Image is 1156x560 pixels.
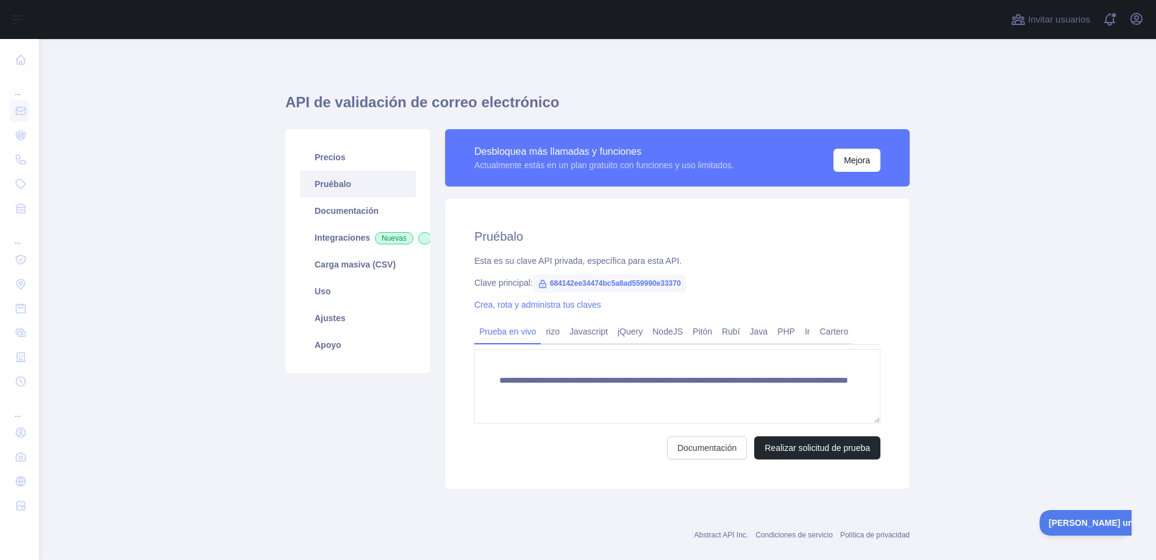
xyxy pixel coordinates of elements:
[474,256,682,266] font: Esta es su clave API privada, específica para esta API.
[315,233,370,243] font: Integraciones
[722,327,740,336] font: Rubí
[300,224,416,251] a: IntegracionesNuevas
[285,94,559,110] font: API de validación de correo electrónico
[315,340,341,350] font: Apoyo
[474,230,523,243] font: Pruébalo
[315,206,379,216] font: Documentación
[677,443,737,453] font: Documentación
[833,149,880,172] button: Mejora
[9,8,137,18] font: [PERSON_NAME] una pregunta
[315,260,396,269] font: Carga masiva (CSV)
[315,179,351,189] font: Pruébalo
[300,251,416,278] a: Carga masiva (CSV)
[315,152,346,162] font: Precios
[474,146,641,157] font: Desbloquea más llamadas y funciones
[34,19,59,29] font: versión
[315,286,330,296] font: Uso
[15,237,21,246] font: ...
[805,327,810,336] font: Ir
[1008,10,1093,29] button: Invitar usuarios
[765,443,870,453] font: Realizar solicitud de prueba
[134,71,143,80] img: tab_keywords_by_traffic_grey.svg
[15,410,21,419] font: ...
[300,171,416,197] a: Pruébalo
[300,197,416,224] a: Documentación
[569,327,608,336] font: Javascript
[750,327,768,336] font: Java
[382,234,407,243] font: Nuevas
[777,327,795,336] font: PHP
[147,71,191,80] font: Palabras clave
[546,327,560,336] font: rizo
[694,531,748,539] a: Abstract API Inc.
[315,313,346,323] font: Ajustes
[300,144,416,171] a: Precios
[15,88,21,97] font: ...
[652,327,683,336] font: NodeJS
[474,300,601,310] a: Crea, rota y administra tus claves
[300,278,416,305] a: Uso
[20,19,29,29] img: logo_orange.svg
[20,32,29,41] img: website_grey.svg
[693,327,712,336] font: Pitón
[32,32,137,41] font: Dominio: [DOMAIN_NAME]
[474,160,734,170] font: Actualmente estás en un plan gratuito con funciones y uso limitados.
[474,278,533,288] font: Clave principal:
[1040,510,1132,536] iframe: Activar/desactivar soporte al cliente
[59,19,80,29] font: 4.0.25
[300,305,416,331] a: Ajustes
[51,71,61,80] img: tab_domain_overview_orange.svg
[840,531,910,539] a: Política de privacidad
[819,327,848,336] font: Cartero
[618,327,643,336] font: jQuery
[550,279,681,288] font: 684142ee34474bc5a8ad559990e33370
[1028,14,1090,24] font: Invitar usuarios
[755,531,833,539] a: Condiciones de servicio
[479,327,536,336] font: Prueba en vivo
[844,155,870,165] font: Mejora
[754,436,880,459] button: Realizar solicitud de prueba
[300,331,416,358] a: Apoyo
[667,436,747,459] a: Documentación
[65,71,93,80] font: Dominio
